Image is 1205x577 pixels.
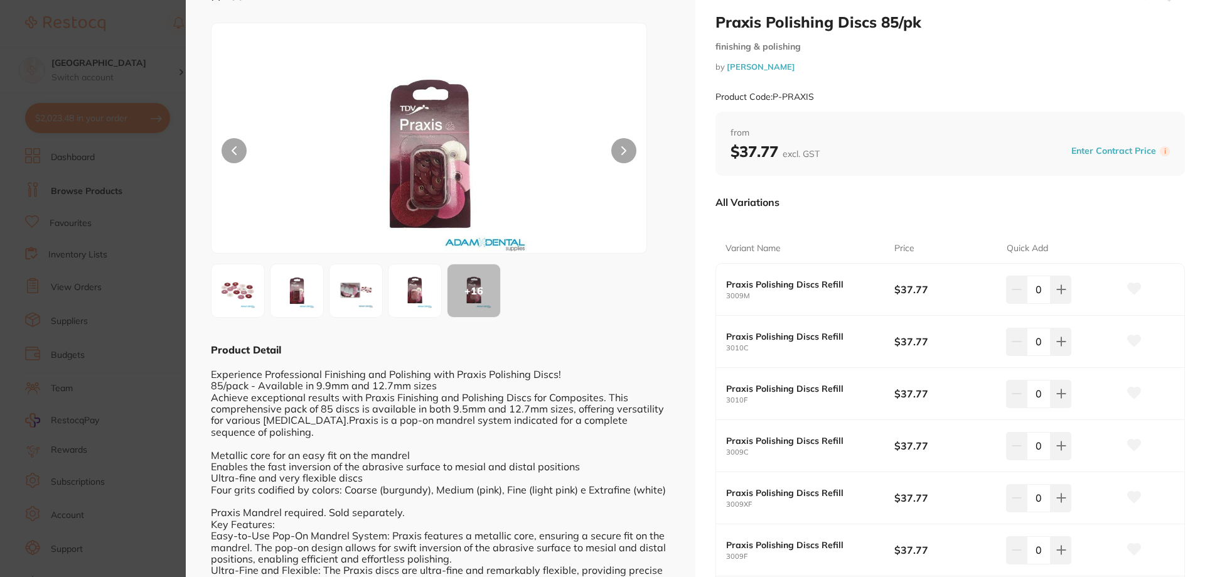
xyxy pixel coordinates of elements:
h2: Praxis Polishing Discs 85/pk [715,13,1185,31]
small: 3009XF [726,500,894,509]
p: All Variations [715,196,779,208]
small: 3010F [726,396,894,404]
b: Praxis Polishing Discs Refill [726,384,877,394]
p: Variant Name [726,242,781,255]
b: $37.77 [894,387,995,401]
small: by [715,62,1185,72]
p: Quick Add [1007,242,1048,255]
b: $37.77 [894,543,995,557]
b: Praxis Polishing Discs Refill [726,332,877,342]
b: Praxis Polishing Discs Refill [726,279,877,289]
p: Price [894,242,914,255]
small: 3009M [726,292,894,300]
b: Praxis Polishing Discs Refill [726,540,877,550]
b: $37.77 [894,439,995,453]
b: $37.77 [894,491,995,505]
a: [PERSON_NAME] [727,62,795,72]
small: 3010C [726,344,894,352]
b: Praxis Polishing Discs Refill [726,488,877,498]
b: Product Detail [211,343,281,356]
img: LmpwZw [333,268,378,313]
img: XzIuanBn [392,268,437,313]
b: $37.77 [731,142,820,161]
img: XzIuanBn [299,55,560,253]
b: $37.77 [894,335,995,348]
small: finishing & polishing [715,41,1185,52]
b: Praxis Polishing Discs Refill [726,436,877,446]
img: WElTXzIuanBn [215,268,260,313]
div: + 16 [447,264,500,317]
label: i [1160,146,1170,156]
small: 3009F [726,553,894,561]
b: $37.77 [894,283,995,296]
button: +16 [447,264,501,318]
small: 3009C [726,448,894,456]
img: XzIuanBn [274,268,319,313]
button: Enter Contract Price [1068,145,1160,157]
small: Product Code: P-PRAXIS [715,92,814,102]
span: excl. GST [783,148,820,159]
span: from [731,127,1170,139]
